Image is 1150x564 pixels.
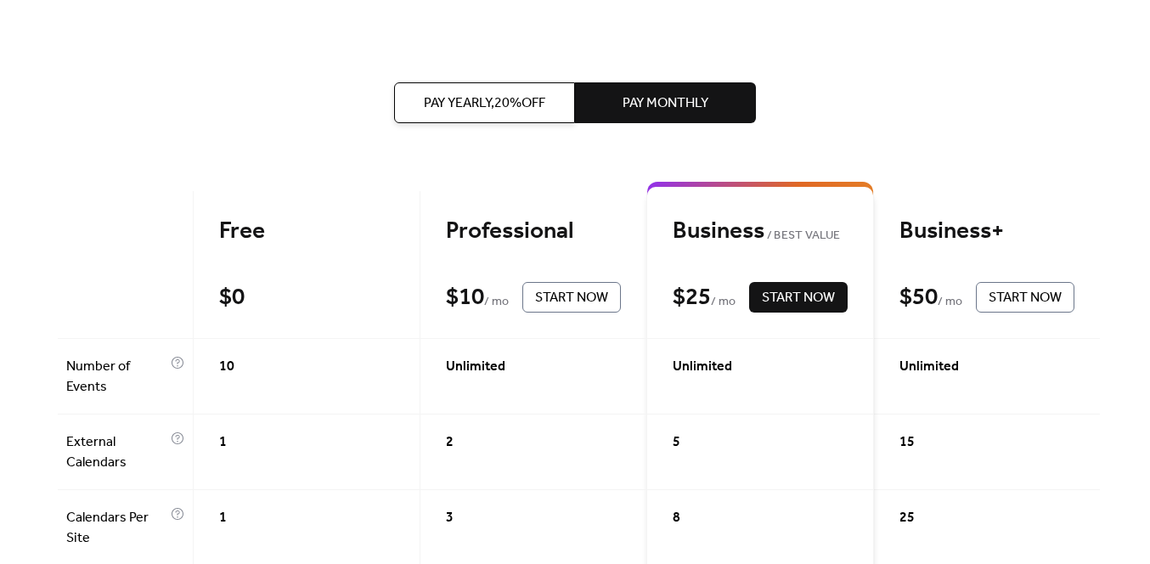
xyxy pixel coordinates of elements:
[899,508,915,528] span: 25
[219,283,245,313] div: $ 0
[764,226,840,246] span: BEST VALUE
[762,288,835,308] span: Start Now
[711,292,736,313] span: / mo
[749,282,848,313] button: Start Now
[673,508,680,528] span: 8
[899,283,938,313] div: $ 50
[976,282,1074,313] button: Start Now
[219,357,234,377] span: 10
[66,432,166,473] span: External Calendars
[522,282,621,313] button: Start Now
[938,292,962,313] span: / mo
[446,283,484,313] div: $ 10
[673,432,680,453] span: 5
[989,288,1062,308] span: Start Now
[899,432,915,453] span: 15
[219,508,227,528] span: 1
[446,357,505,377] span: Unlimited
[394,82,575,123] button: Pay Yearly,20%off
[673,283,711,313] div: $ 25
[66,508,166,549] span: Calendars Per Site
[66,357,166,398] span: Number of Events
[899,217,1074,246] div: Business+
[219,217,394,246] div: Free
[673,357,732,377] span: Unlimited
[535,288,608,308] span: Start Now
[424,93,545,114] span: Pay Yearly, 20% off
[673,217,848,246] div: Business
[623,93,708,114] span: Pay Monthly
[484,292,509,313] span: / mo
[575,82,756,123] button: Pay Monthly
[446,432,454,453] span: 2
[219,432,227,453] span: 1
[899,357,959,377] span: Unlimited
[446,508,454,528] span: 3
[446,217,621,246] div: Professional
